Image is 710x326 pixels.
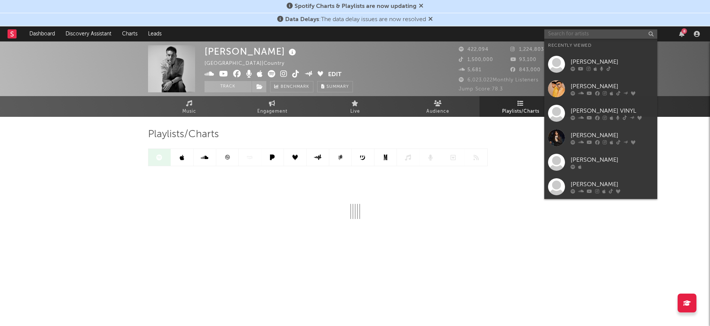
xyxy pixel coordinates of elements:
[544,101,657,126] a: [PERSON_NAME] VINYL
[148,130,219,139] span: Playlists/Charts
[571,155,654,164] div: [PERSON_NAME]
[350,107,360,116] span: Live
[502,107,539,116] span: Playlists/Charts
[397,96,479,117] a: Audience
[544,126,657,150] a: [PERSON_NAME]
[544,174,657,199] a: [PERSON_NAME]
[24,26,60,41] a: Dashboard
[148,96,231,117] a: Music
[459,87,503,92] span: Jump Score: 78.3
[317,81,353,92] button: Summary
[479,96,562,117] a: Playlists/Charts
[548,41,654,50] div: Recently Viewed
[281,83,309,92] span: Benchmark
[205,81,252,92] button: Track
[205,59,293,68] div: [GEOGRAPHIC_DATA] | Country
[571,180,654,189] div: [PERSON_NAME]
[544,77,657,101] a: [PERSON_NAME]
[510,57,536,62] span: 93,100
[231,96,314,117] a: Engagement
[295,3,417,9] span: Spotify Charts & Playlists are now updating
[571,57,654,66] div: [PERSON_NAME]
[426,107,449,116] span: Audience
[679,31,684,37] button: 8
[314,96,397,117] a: Live
[510,67,541,72] span: 843,000
[459,57,493,62] span: 1,500,000
[182,107,196,116] span: Music
[143,26,167,41] a: Leads
[257,107,287,116] span: Engagement
[544,150,657,174] a: [PERSON_NAME]
[285,17,426,23] span: : The data delay issues are now resolved
[681,28,687,34] div: 8
[459,67,481,72] span: 5,681
[571,82,654,91] div: [PERSON_NAME]
[571,106,654,115] div: [PERSON_NAME] VINYL
[510,47,544,52] span: 1,224,803
[60,26,117,41] a: Discovery Assistant
[571,131,654,140] div: [PERSON_NAME]
[459,47,489,52] span: 422,094
[270,81,313,92] a: Benchmark
[328,70,342,80] button: Edit
[459,78,539,83] span: 6,023,022 Monthly Listeners
[327,85,349,89] span: Summary
[544,29,657,39] input: Search for artists
[205,45,298,58] div: [PERSON_NAME]
[544,52,657,77] a: [PERSON_NAME]
[419,3,423,9] span: Dismiss
[428,17,433,23] span: Dismiss
[285,17,319,23] span: Data Delays
[117,26,143,41] a: Charts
